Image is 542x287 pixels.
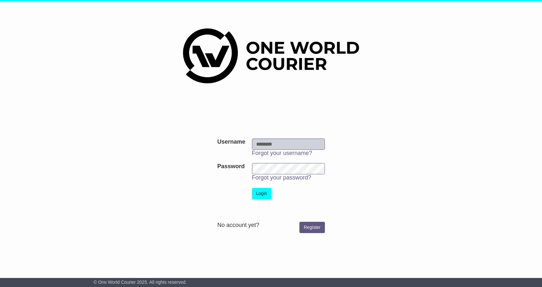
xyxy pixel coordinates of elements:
[94,280,187,285] span: © One World Courier 2025. All rights reserved.
[252,174,311,181] a: Forgot your password?
[252,150,312,156] a: Forgot your username?
[217,163,245,170] label: Password
[299,222,325,233] a: Register
[183,28,359,83] img: One World
[217,222,325,229] div: No account yet?
[252,188,271,199] button: Login
[217,138,245,146] label: Username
